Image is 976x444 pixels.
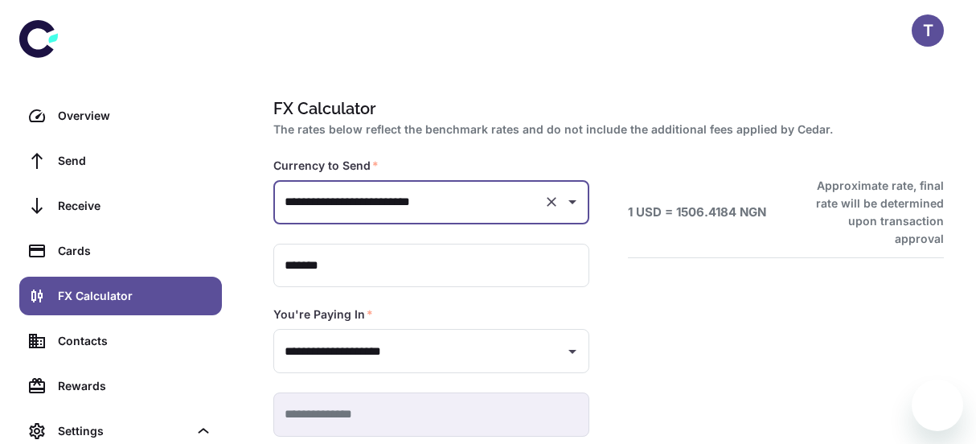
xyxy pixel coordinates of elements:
[58,377,212,395] div: Rewards
[628,203,766,222] h6: 1 USD = 1506.4184 NGN
[912,14,944,47] button: T
[561,191,584,213] button: Open
[58,287,212,305] div: FX Calculator
[273,97,937,121] h1: FX Calculator
[58,107,212,125] div: Overview
[19,232,222,270] a: Cards
[273,306,373,323] label: You're Paying In
[19,277,222,315] a: FX Calculator
[273,158,379,174] label: Currency to Send
[58,242,212,260] div: Cards
[19,187,222,225] a: Receive
[802,177,944,248] h6: Approximate rate, final rate will be determined upon transaction approval
[58,332,212,350] div: Contacts
[19,322,222,360] a: Contacts
[19,142,222,180] a: Send
[540,191,563,213] button: Clear
[19,367,222,405] a: Rewards
[561,340,584,363] button: Open
[19,97,222,135] a: Overview
[58,152,212,170] div: Send
[58,197,212,215] div: Receive
[912,380,963,431] iframe: Button to launch messaging window
[58,422,188,440] div: Settings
